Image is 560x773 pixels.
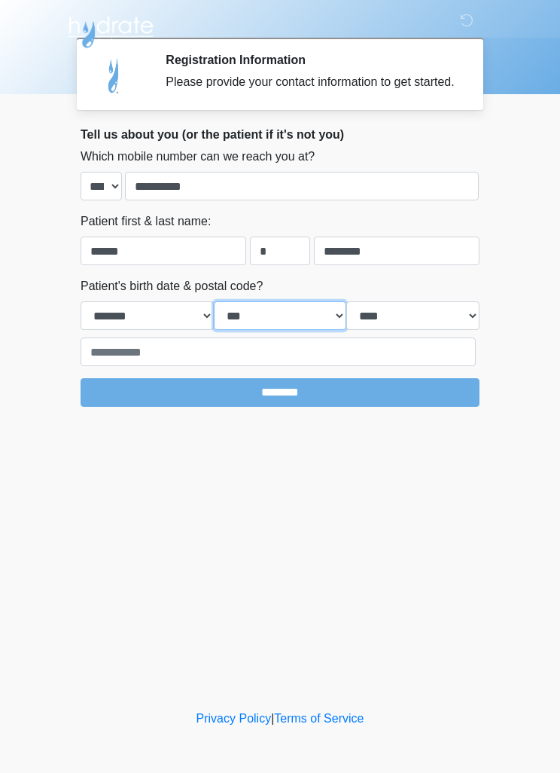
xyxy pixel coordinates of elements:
[81,148,315,166] label: Which mobile number can we reach you at?
[81,212,211,231] label: Patient first & last name:
[81,277,263,295] label: Patient's birth date & postal code?
[166,73,457,91] div: Please provide your contact information to get started.
[92,53,137,98] img: Agent Avatar
[196,712,272,725] a: Privacy Policy
[274,712,364,725] a: Terms of Service
[81,127,479,142] h2: Tell us about you (or the patient if it's not you)
[65,11,156,49] img: Hydrate IV Bar - Scottsdale Logo
[271,712,274,725] a: |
